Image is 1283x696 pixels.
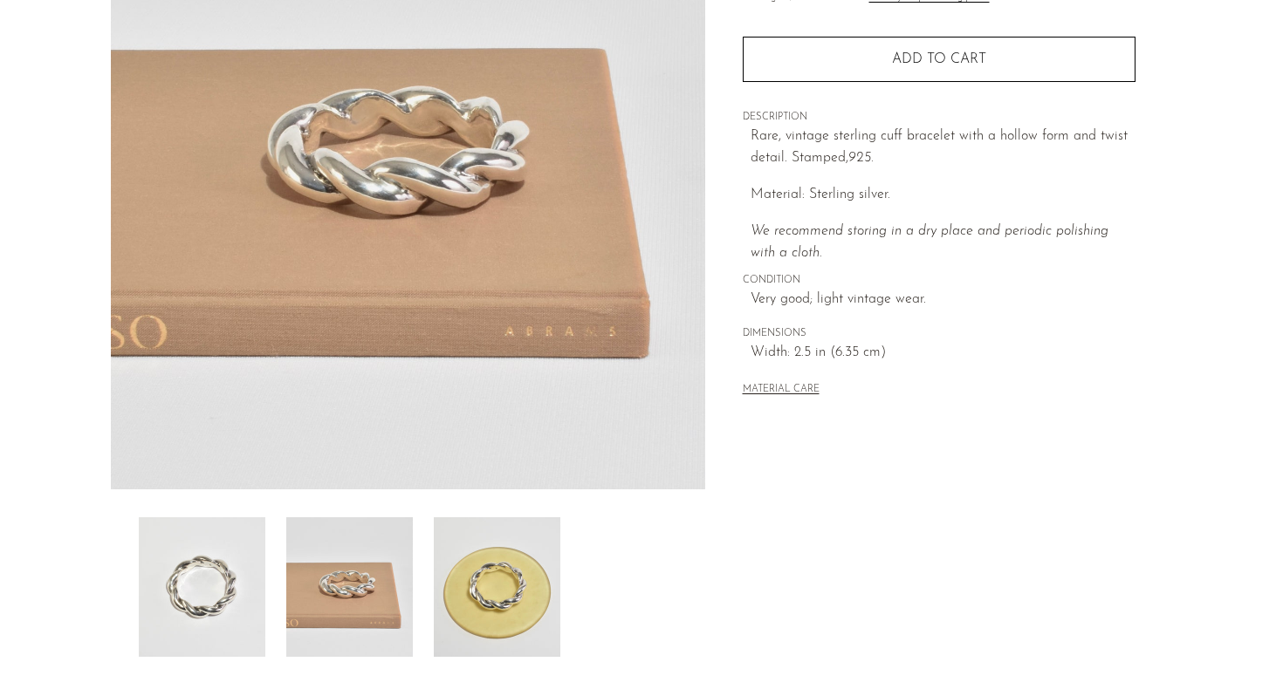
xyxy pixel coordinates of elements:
[743,326,1135,342] span: DIMENSIONS
[743,37,1135,82] button: Add to cart
[743,384,820,397] button: MATERIAL CARE
[743,110,1135,126] span: DESCRIPTION
[434,517,560,657] img: Sterling Twist Cuff Bracelet
[751,126,1135,170] p: Rare, vintage sterling cuff bracelet with a hollow form and twist detail. Stamped,
[751,184,1135,207] p: Material: Sterling silver.
[751,224,1108,261] i: We recommend storing in a dry place and periodic polishing with a cloth.
[848,151,874,165] em: 925.
[139,517,265,657] img: Sterling Twist Cuff Bracelet
[751,342,1135,365] span: Width: 2.5 in (6.35 cm)
[892,51,986,68] span: Add to cart
[286,517,413,657] img: Sterling Twist Cuff Bracelet
[751,289,1135,311] span: Very good; light vintage wear.
[743,273,1135,289] span: CONDITION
